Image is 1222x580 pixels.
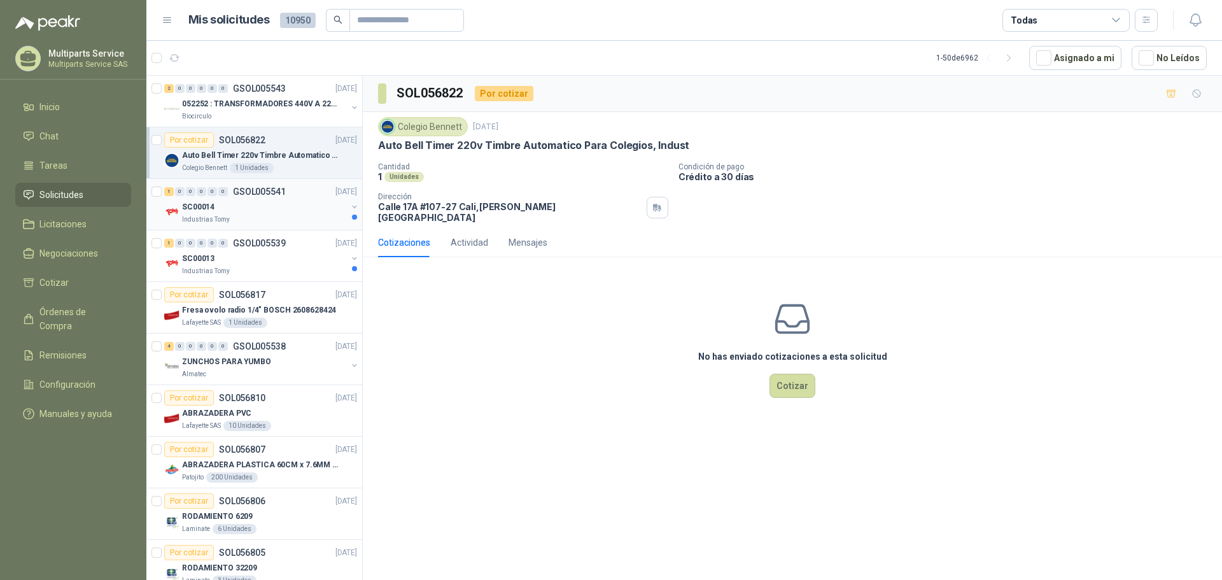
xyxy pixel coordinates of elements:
div: Por cotizar [164,390,214,406]
a: Remisiones [15,343,131,367]
img: Logo peakr [15,15,80,31]
div: 0 [175,342,185,351]
p: Patojito [182,472,204,483]
p: SOL056810 [219,393,265,402]
div: Por cotizar [164,545,214,560]
span: Configuración [39,378,95,392]
img: Company Logo [381,120,395,134]
p: SOL056822 [219,136,265,145]
p: Cantidad [378,162,668,171]
p: GSOL005539 [233,239,286,248]
a: 2 0 0 0 0 0 GSOL005543[DATE] Company Logo052252 : TRANSFORMADORES 440V A 220 VBiocirculo [164,81,360,122]
p: GSOL005541 [233,187,286,196]
span: Negociaciones [39,246,98,260]
img: Company Logo [164,256,179,271]
p: SOL056805 [219,548,265,557]
div: 0 [197,342,206,351]
a: Configuración [15,372,131,397]
p: Lafayette SAS [182,421,221,431]
span: Solicitudes [39,188,83,202]
span: search [334,15,342,24]
div: Por cotizar [164,132,214,148]
span: Cotizar [39,276,69,290]
div: Mensajes [509,236,547,250]
h3: No has enviado cotizaciones a esta solicitud [698,350,887,364]
p: RODAMIENTO 6209 [182,511,253,523]
a: Cotizar [15,271,131,295]
div: Actividad [451,236,488,250]
div: 0 [207,84,217,93]
img: Company Logo [164,411,179,426]
p: [DATE] [335,392,357,404]
img: Company Logo [164,101,179,117]
div: 2 [164,84,174,93]
p: Multiparts Service SAS [48,60,128,68]
p: [DATE] [335,134,357,146]
div: Todas [1011,13,1037,27]
div: Por cotizar [475,86,533,101]
p: Auto Bell Timer 220v Timbre Automatico Para Colegios, Indust [378,139,689,152]
div: 0 [218,187,228,196]
p: [DATE] [335,495,357,507]
p: Multiparts Service [48,49,128,58]
p: [DATE] [335,83,357,95]
div: 0 [197,84,206,93]
div: 0 [186,187,195,196]
p: [DATE] [335,341,357,353]
p: [DATE] [335,444,357,456]
p: ZUNCHOS PARA YUMBO [182,356,271,368]
div: Unidades [384,172,424,182]
span: Manuales y ayuda [39,407,112,421]
a: Por cotizarSOL056822[DATE] Company LogoAuto Bell Timer 220v Timbre Automatico Para Colegios, Indu... [146,127,362,179]
p: Colegio Bennett [182,163,227,173]
img: Company Logo [164,204,179,220]
div: 200 Unidades [206,472,258,483]
div: Por cotizar [164,287,214,302]
span: Chat [39,129,59,143]
span: Remisiones [39,348,87,362]
p: 052252 : TRANSFORMADORES 440V A 220 V [182,98,341,110]
p: [DATE] [473,121,498,133]
img: Company Logo [164,153,179,168]
a: Por cotizarSOL056810[DATE] Company LogoABRAZADERA PVCLafayette SAS10 Unidades [146,385,362,437]
p: GSOL005538 [233,342,286,351]
span: Licitaciones [39,217,87,231]
img: Company Logo [164,359,179,374]
a: Inicio [15,95,131,119]
div: 4 [164,342,174,351]
p: Crédito a 30 días [678,171,1217,182]
h1: Mis solicitudes [188,11,270,29]
div: 1 [164,187,174,196]
div: 0 [197,239,206,248]
p: SOL056806 [219,497,265,506]
div: Cotizaciones [378,236,430,250]
div: 0 [175,239,185,248]
img: Company Logo [164,308,179,323]
p: Industrias Tomy [182,215,230,225]
p: Fresa ovolo radio 1/4" BOSCH 2608628424 [182,304,336,316]
p: 1 [378,171,382,182]
p: RODAMIENTO 32209 [182,562,257,574]
p: Almatec [182,369,206,379]
div: 0 [218,84,228,93]
div: 0 [207,342,217,351]
a: Por cotizarSOL056807[DATE] Company LogoABRAZADERA PLASTICA 60CM x 7.6MM ANCHAPatojito200 Unidades [146,437,362,488]
p: ABRAZADERA PVC [182,407,251,420]
a: Licitaciones [15,212,131,236]
p: ABRAZADERA PLASTICA 60CM x 7.6MM ANCHA [182,459,341,471]
div: Colegio Bennett [378,117,468,136]
p: SOL056807 [219,445,265,454]
p: SC00014 [182,201,214,213]
p: GSOL005543 [233,84,286,93]
h3: SOL056822 [397,83,465,103]
p: SOL056817 [219,290,265,299]
a: Negociaciones [15,241,131,265]
p: SC00013 [182,253,214,265]
div: 1 Unidades [230,163,274,173]
a: Por cotizarSOL056806[DATE] Company LogoRODAMIENTO 6209Laminate6 Unidades [146,488,362,540]
span: Tareas [39,159,67,173]
p: Calle 17A #107-27 Cali , [PERSON_NAME][GEOGRAPHIC_DATA] [378,201,642,223]
div: 1 Unidades [223,318,267,328]
a: Por cotizarSOL056817[DATE] Company LogoFresa ovolo radio 1/4" BOSCH 2608628424Lafayette SAS1 Unid... [146,282,362,334]
a: 1 0 0 0 0 0 GSOL005539[DATE] Company LogoSC00013Industrias Tomy [164,236,360,276]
